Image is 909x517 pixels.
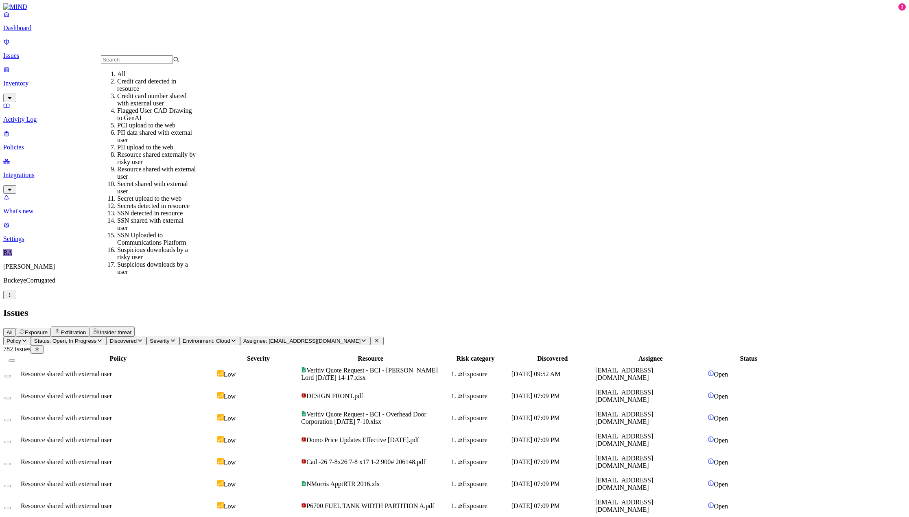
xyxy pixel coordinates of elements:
[4,375,11,377] button: Select row
[595,455,653,469] span: [EMAIL_ADDRESS][DOMAIN_NAME]
[708,502,714,508] img: status-open
[217,502,224,508] img: severity-low
[3,80,906,87] p: Inventory
[898,3,906,11] div: 3
[458,480,510,488] div: Exposure
[458,436,510,444] div: Exposure
[714,437,728,444] span: Open
[101,55,173,64] input: Search
[708,392,714,399] img: status-open
[441,355,510,362] div: Risk category
[3,208,906,215] p: What's new
[301,367,438,381] span: Veritiv Quote Request - BCI - [PERSON_NAME] Lord [DATE] 14-17.xlsx
[3,102,906,123] a: Activity Log
[3,263,906,270] p: [PERSON_NAME]
[595,411,653,425] span: [EMAIL_ADDRESS][DOMAIN_NAME]
[3,171,906,179] p: Integrations
[3,221,906,243] a: Settings
[595,433,653,447] span: [EMAIL_ADDRESS][DOMAIN_NAME]
[306,502,434,509] span: P6700 FUEL TANK WIDTH PARTITION A.pdf
[21,355,216,362] div: Policy
[21,370,112,377] span: Resource shared with external user
[511,392,560,399] span: [DATE] 07:09 PM
[3,158,906,193] a: Integrations
[7,338,21,344] span: Policy
[117,210,196,217] div: SSN detected in resource
[25,329,48,335] span: Exposure
[217,355,299,362] div: Severity
[117,78,196,92] div: Credit card detected in resource
[458,370,510,378] div: Exposure
[306,392,363,399] span: DESIGN FRONT.pdf
[224,393,236,400] span: Low
[306,458,425,465] span: Cad -26 7-8x26 7-8 x17 1-2 900# 206148.pdf
[183,338,230,344] span: Environment: Cloud
[708,355,790,362] div: Status
[224,415,236,422] span: Low
[714,459,728,466] span: Open
[4,441,11,443] button: Select row
[4,397,11,399] button: Select row
[224,459,236,466] span: Low
[4,463,11,465] button: Select row
[3,66,906,101] a: Inventory
[3,277,906,284] p: BuckeyeCorrugated
[117,107,196,122] div: Flagged User CAD Drawing to GenAI
[708,480,714,486] img: status-open
[3,38,906,59] a: Issues
[3,52,906,59] p: Issues
[301,367,306,372] img: google-sheets
[224,503,236,510] span: Low
[117,180,196,195] div: Secret shared with external user
[595,389,653,403] span: [EMAIL_ADDRESS][DOMAIN_NAME]
[21,414,112,421] span: Resource shared with external user
[217,480,224,486] img: severity-low
[3,249,12,256] span: RA
[511,458,560,465] span: [DATE] 07:09 PM
[21,458,112,465] span: Resource shared with external user
[3,116,906,123] p: Activity Log
[511,370,561,377] span: [DATE] 09:52 AM
[708,436,714,443] img: status-open
[511,480,560,487] span: [DATE] 07:09 PM
[4,507,11,509] button: Select row
[458,458,510,466] div: Exposure
[117,129,196,144] div: PII data shared with external user
[117,202,196,210] div: Secrets detected in resource
[4,485,11,487] button: Select row
[301,437,306,442] img: adobe-pdf
[708,414,714,421] img: status-open
[511,436,560,443] span: [DATE] 07:09 PM
[3,307,906,318] h2: Issues
[714,503,728,510] span: Open
[458,502,510,510] div: Exposure
[708,458,714,464] img: status-open
[117,122,196,129] div: PCI upload to the web
[595,355,706,362] div: Assignee
[117,232,196,246] div: SSN Uploaded to Communications Platform
[21,480,112,487] span: Resource shared with external user
[117,246,196,261] div: Suspicious downloads by a risky user
[301,481,306,486] img: google-sheets
[100,329,131,335] span: Insider threat
[117,166,196,180] div: Resource shared with external user
[3,24,906,32] p: Dashboard
[301,503,306,508] img: adobe-pdf
[714,481,728,488] span: Open
[61,329,86,335] span: Exfiltration
[714,393,728,400] span: Open
[117,261,196,276] div: Suspicious downloads by a user
[301,355,440,362] div: Resource
[3,3,906,11] a: MIND
[301,411,306,416] img: google-sheets
[511,502,560,509] span: [DATE] 07:09 PM
[224,481,236,488] span: Low
[3,130,906,151] a: Policies
[3,194,906,215] a: What's new
[301,411,426,425] span: Veritiv Quote Request - BCI - Overhead Door Corporation [DATE] 7-10.xlsx
[306,480,379,487] span: NMorris ApptRTR 2016.xls
[34,338,96,344] span: Status: Open, In Progress
[217,436,224,443] img: severity-low
[117,151,196,166] div: Resource shared externally by risky user
[7,329,13,335] span: All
